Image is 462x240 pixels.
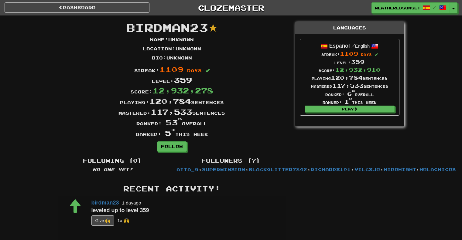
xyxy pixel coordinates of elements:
div: Score: [53,85,290,96]
span: days [361,52,372,56]
span: 1109 [340,50,358,57]
div: Streak: [53,64,290,75]
small: English [351,44,370,49]
strong: Español [329,43,350,49]
p: Location : Unknown [143,46,201,52]
a: atta_g [176,167,198,172]
a: superwinston [202,167,245,172]
small: superwinston [117,218,129,223]
a: RichardX101 [311,167,351,172]
div: Playing: sentences [53,96,290,106]
span: 117,533 [151,107,192,116]
div: Level: [53,75,290,85]
div: Languages [295,22,404,34]
a: BlackGlitter7842 [249,167,307,172]
span: 1 [344,98,352,105]
span: / [433,5,436,9]
div: Level: [311,58,388,66]
a: Play [305,106,395,112]
h3: Recent Activity: [58,185,286,193]
a: Follow [157,141,187,152]
span: 120,784 [149,96,191,106]
div: Ranked: this week [53,128,290,138]
h4: Following (0) [58,158,167,164]
button: Give 🙌 [91,215,115,226]
a: Dashboard [5,2,149,13]
span: birdman23 [126,21,208,34]
h4: Followers (7) [176,158,286,164]
sup: st [349,98,352,100]
span: 6 [347,90,355,97]
sup: th [171,128,175,131]
div: Score: [311,66,388,74]
span: days [187,68,202,73]
span: 120,784 [331,74,363,81]
em: No one yet! [93,167,133,172]
a: WeatheredSunset5309 / [371,2,450,13]
span: WeatheredSunset5309 [375,5,420,11]
span: 359 [174,75,192,84]
small: 1 day ago [122,200,141,205]
a: Holachicos [419,167,456,172]
span: Streak includes today. [375,53,378,56]
div: Streak: [311,50,388,58]
p: Name : Unknown [150,37,194,43]
sup: rd [178,118,182,121]
a: midomight [384,167,416,172]
a: birdman23 [91,200,119,206]
span: 12,932,278 [152,86,213,95]
span: 12,932,910 [335,66,381,73]
p: Bio : Unknown [152,55,192,61]
span: 359 [351,59,364,65]
a: Clozemaster [159,2,303,13]
div: Mastered sentences [311,82,388,90]
span: 53 [166,118,182,127]
div: Playing sentences [311,74,388,82]
div: , , , , , , [172,155,290,173]
strong: leveled up to level 359 [91,207,149,213]
div: Ranked: overall [53,117,290,128]
div: Ranked: overall [311,90,388,98]
span: 1109 [159,65,183,74]
a: vilcxjo [354,167,380,172]
span: 117,533 [332,82,364,89]
span: 5 [165,128,175,137]
sup: th [352,90,355,92]
span: / [351,43,355,49]
div: Mastered: sentences [53,106,290,117]
div: Ranked: this week [311,98,388,106]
